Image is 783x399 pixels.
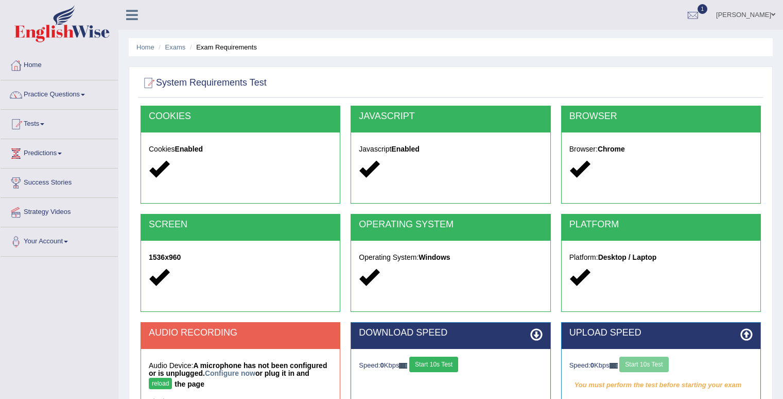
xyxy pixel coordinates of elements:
[149,220,332,230] h2: SCREEN
[380,361,384,369] strong: 0
[569,254,753,261] h5: Platform:
[610,363,618,369] img: ajax-loader-fb-connection.gif
[149,362,332,392] h5: Audio Device:
[569,328,753,338] h2: UPLOAD SPEED
[149,111,332,122] h2: COOKIES
[569,145,753,153] h5: Browser:
[1,198,118,224] a: Strategy Videos
[569,357,753,375] div: Speed: Kbps
[399,363,407,369] img: ajax-loader-fb-connection.gif
[1,110,118,136] a: Tests
[136,43,154,51] a: Home
[359,145,542,153] h5: Javascript
[409,357,458,372] button: Start 10s Test
[419,253,450,261] strong: Windows
[698,4,708,14] span: 1
[590,361,594,369] strong: 0
[1,80,118,106] a: Practice Questions
[165,43,186,51] a: Exams
[149,145,332,153] h5: Cookies
[149,253,181,261] strong: 1536x960
[598,253,657,261] strong: Desktop / Laptop
[1,51,118,77] a: Home
[149,378,172,389] button: reload
[359,254,542,261] h5: Operating System:
[205,369,255,377] a: Configure now
[359,220,542,230] h2: OPERATING SYSTEM
[149,328,332,338] h2: AUDIO RECORDING
[141,75,267,91] h2: System Requirements Test
[359,357,542,375] div: Speed: Kbps
[598,145,625,153] strong: Chrome
[1,169,118,194] a: Success Stories
[175,145,203,153] strong: Enabled
[1,139,118,165] a: Predictions
[149,361,327,388] strong: A microphone has not been configured or is unplugged. or plug it in and the page
[1,227,118,253] a: Your Account
[391,145,419,153] strong: Enabled
[569,111,753,122] h2: BROWSER
[569,377,753,393] em: You must perform the test before starting your exam
[359,328,542,338] h2: DOWNLOAD SPEED
[359,111,542,122] h2: JAVASCRIPT
[569,220,753,230] h2: PLATFORM
[187,42,257,52] li: Exam Requirements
